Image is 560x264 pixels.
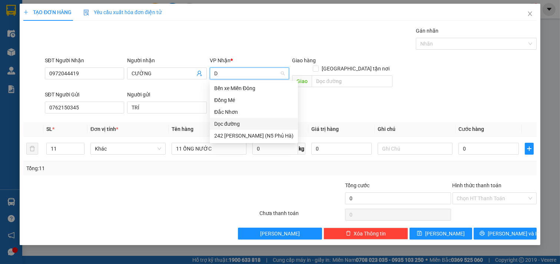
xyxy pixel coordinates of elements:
[259,209,345,222] div: Chưa thanh toán
[375,122,456,136] th: Ghi chú
[83,9,162,15] span: Yêu cầu xuất hóa đơn điện tử
[346,231,351,237] span: delete
[210,118,298,130] div: Dọc đường
[80,9,98,27] img: logo.jpg
[319,65,392,73] span: [GEOGRAPHIC_DATA] tận nơi
[425,230,465,238] span: [PERSON_NAME]
[210,94,298,106] div: Đồng Mé
[311,143,372,155] input: 0
[83,10,89,16] img: icon
[26,143,38,155] button: delete
[214,108,294,116] div: Đắc Nhơn
[260,230,300,238] span: [PERSON_NAME]
[238,228,322,240] button: [PERSON_NAME]
[127,90,207,99] div: Người gửi
[458,126,484,132] span: Cước hàng
[410,228,473,240] button: save[PERSON_NAME]
[453,182,502,188] label: Hình thức thanh toán
[488,230,540,238] span: [PERSON_NAME] và In
[62,35,102,44] li: (c) 2017
[23,10,29,15] span: plus
[345,182,370,188] span: Tổng cước
[210,57,231,63] span: VP Nhận
[525,146,533,152] span: plus
[417,231,422,237] span: save
[9,48,33,83] b: Xe Đăng Nhân
[172,143,247,155] input: VD: Bàn, Ghế
[480,231,485,237] span: printer
[520,4,540,24] button: Close
[474,228,537,240] button: printer[PERSON_NAME] và In
[46,126,52,132] span: SL
[525,143,534,155] button: plus
[527,11,533,17] span: close
[210,82,298,94] div: Bến xe Miền Đông
[292,75,312,87] span: Giao
[312,75,392,87] input: Dọc đường
[214,132,294,140] div: 242 [PERSON_NAME] (N5 Phủ Hà)
[214,84,294,92] div: Bến xe Miền Đông
[172,126,193,132] span: Tên hàng
[45,90,125,99] div: SĐT Người Gửi
[95,143,161,154] span: Khác
[354,230,386,238] span: Xóa Thông tin
[311,126,339,132] span: Giá trị hàng
[378,143,453,155] input: Ghi Chú
[298,143,305,155] span: kg
[292,57,316,63] span: Giao hàng
[214,96,294,104] div: Đồng Mé
[214,120,294,128] div: Dọc đường
[324,228,408,240] button: deleteXóa Thông tin
[210,106,298,118] div: Đắc Nhơn
[46,11,73,46] b: Gửi khách hàng
[196,70,202,76] span: user-add
[416,28,438,34] label: Gán nhãn
[62,28,102,34] b: [DOMAIN_NAME]
[23,9,72,15] span: TẠO ĐƠN HÀNG
[45,56,125,65] div: SĐT Người Nhận
[26,164,216,172] div: Tổng: 11
[127,56,207,65] div: Người nhận
[90,126,118,132] span: Đơn vị tính
[210,130,298,142] div: 242 Lê Duẫn (N5 Phủ Hà)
